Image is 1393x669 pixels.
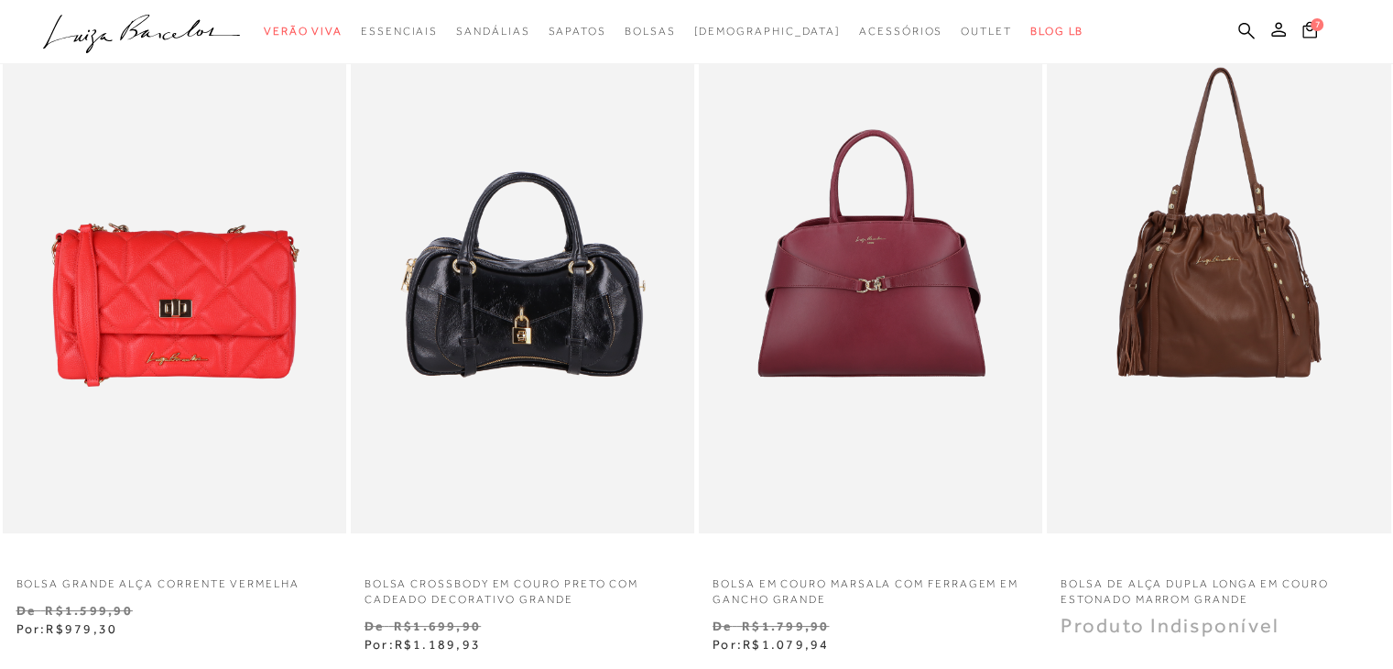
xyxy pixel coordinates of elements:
[625,25,676,38] span: Bolsas
[361,15,438,49] a: categoryNavScreenReaderText
[456,15,529,49] a: categoryNavScreenReaderText
[5,21,344,532] a: BOLSA GRANDE ALÇA CORRENTE VERMELHA BOLSA GRANDE ALÇA CORRENTE VERMELHA
[1311,18,1323,31] span: 7
[1061,614,1279,637] span: Produto Indisponível
[742,619,829,633] small: R$1.799,90
[699,565,1042,608] a: BOLSA EM COURO MARSALA COM FERRAGEM EM GANCHO GRANDE
[3,565,346,592] a: BOLSA GRANDE ALÇA CORRENTE VERMELHA
[16,603,36,618] small: De
[1297,20,1322,45] button: 7
[351,565,694,608] a: BOLSA CROSSBODY EM COURO PRETO COM CADEADO DECORATIVO GRANDE
[5,21,344,532] img: BOLSA GRANDE ALÇA CORRENTE VERMELHA
[625,15,676,49] a: categoryNavScreenReaderText
[264,25,343,38] span: Verão Viva
[693,15,841,49] a: noSubCategoriesText
[361,25,438,38] span: Essenciais
[859,25,942,38] span: Acessórios
[365,619,384,633] small: De
[548,15,605,49] a: categoryNavScreenReaderText
[713,637,829,652] span: Por:
[16,621,118,636] span: Por:
[394,619,481,633] small: R$1.699,90
[743,637,829,652] span: R$1.079,94
[1030,15,1083,49] a: BLOG LB
[693,25,841,38] span: [DEMOGRAPHIC_DATA]
[701,21,1040,532] a: BOLSA EM COURO MARSALA COM FERRAGEM EM GANCHO GRANDE BOLSA EM COURO MARSALA COM FERRAGEM EM GANCH...
[45,603,132,618] small: R$1.599,90
[46,621,117,636] span: R$979,30
[1047,565,1390,608] a: BOLSA DE ALÇA DUPLA LONGA EM COURO ESTONADO MARROM GRANDE
[1049,21,1388,532] img: BOLSA DE ALÇA DUPLA LONGA EM COURO ESTONADO MARROM GRANDE
[1049,21,1388,532] a: BOLSA DE ALÇA DUPLA LONGA EM COURO ESTONADO MARROM GRANDE BOLSA DE ALÇA DUPLA LONGA EM COURO ESTO...
[365,637,481,652] span: Por:
[701,21,1040,532] img: BOLSA EM COURO MARSALA COM FERRAGEM EM GANCHO GRANDE
[859,15,942,49] a: categoryNavScreenReaderText
[961,15,1012,49] a: categoryNavScreenReaderText
[1030,25,1083,38] span: BLOG LB
[548,25,605,38] span: Sapatos
[264,15,343,49] a: categoryNavScreenReaderText
[961,25,1012,38] span: Outlet
[353,21,692,532] img: BOLSA CROSSBODY EM COURO PRETO COM CADEADO DECORATIVO GRANDE
[353,21,692,532] a: BOLSA CROSSBODY EM COURO PRETO COM CADEADO DECORATIVO GRANDE BOLSA CROSSBODY EM COURO PRETO COM C...
[456,25,529,38] span: Sandálias
[713,619,732,633] small: De
[395,637,481,652] span: R$1.189,93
